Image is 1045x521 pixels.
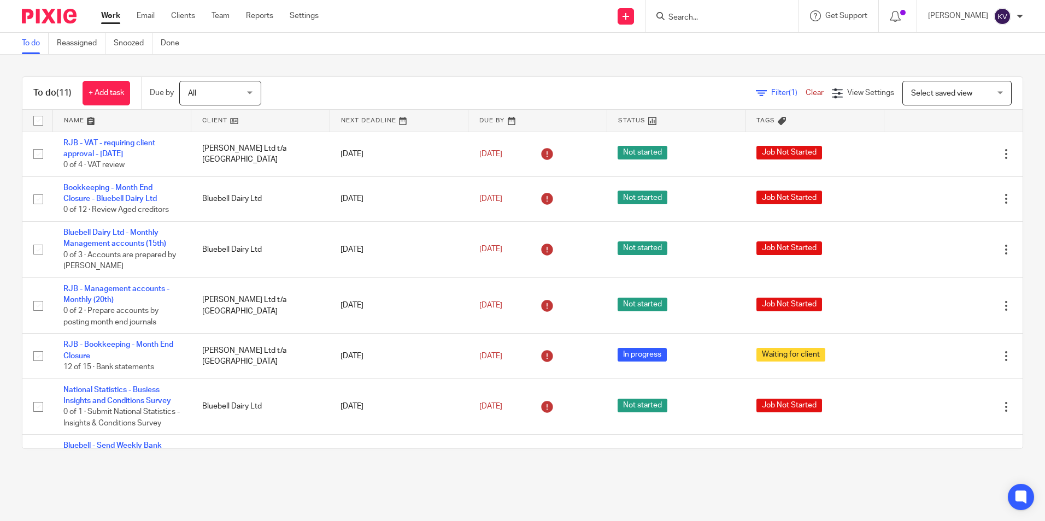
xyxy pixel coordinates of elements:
[618,348,667,362] span: In progress
[928,10,988,21] p: [PERSON_NAME]
[618,191,667,204] span: Not started
[161,33,187,54] a: Done
[330,435,468,513] td: [DATE]
[789,89,797,97] span: (1)
[171,10,195,21] a: Clients
[191,221,330,277] td: Bluebell Dairy Ltd
[191,378,330,435] td: Bluebell Dairy Ltd
[806,89,824,97] a: Clear
[479,352,502,360] span: [DATE]
[330,176,468,221] td: [DATE]
[63,206,169,214] span: 0 of 12 · Review Aged creditors
[330,334,468,378] td: [DATE]
[63,341,173,359] a: RJB - Bookkeeping - Month End Closure
[756,117,775,123] span: Tags
[191,277,330,334] td: [PERSON_NAME] Ltd t/a [GEOGRAPHIC_DATA]
[137,10,155,21] a: Email
[22,33,49,54] a: To do
[667,13,766,23] input: Search
[63,139,155,158] a: RJB - VAT - requiring client approval - [DATE]
[63,386,171,405] a: National Statistics - Busiess Insights and Conditions Survey
[618,298,667,311] span: Not started
[479,246,502,253] span: [DATE]
[771,89,806,97] span: Filter
[330,221,468,277] td: [DATE]
[22,9,77,23] img: Pixie
[330,277,468,334] td: [DATE]
[756,191,822,204] span: Job Not Started
[756,241,822,255] span: Job Not Started
[191,435,330,513] td: Bluebell Dairy Ltd
[212,10,230,21] a: Team
[83,81,130,105] a: + Add task
[246,10,273,21] a: Reports
[618,399,667,412] span: Not started
[33,87,72,99] h1: To do
[63,229,166,247] a: Bluebell Dairy Ltd - Monthly Management accounts (15th)
[188,90,196,97] span: All
[63,363,154,371] span: 12 of 15 · Bank statements
[191,176,330,221] td: Bluebell Dairy Ltd
[63,442,162,460] a: Bluebell - Send Weekly Bank Statements/Allstar
[191,132,330,176] td: [PERSON_NAME] Ltd t/a [GEOGRAPHIC_DATA]
[825,12,867,20] span: Get Support
[756,298,822,311] span: Job Not Started
[63,285,169,304] a: RJB - Management accounts - Monthly (20th)
[150,87,174,98] p: Due by
[847,89,894,97] span: View Settings
[63,251,176,270] span: 0 of 3 · Accounts are prepared by [PERSON_NAME]
[911,90,972,97] span: Select saved view
[756,348,825,362] span: Waiting for client
[479,195,502,203] span: [DATE]
[63,184,157,203] a: Bookkeeping - Month End Closure - Bluebell Dairy Ltd
[618,241,667,255] span: Not started
[994,8,1011,25] img: svg%3E
[479,402,502,410] span: [DATE]
[618,146,667,159] span: Not started
[290,10,319,21] a: Settings
[330,378,468,435] td: [DATE]
[56,88,72,97] span: (11)
[101,10,120,21] a: Work
[756,146,822,159] span: Job Not Started
[114,33,152,54] a: Snoozed
[756,399,822,412] span: Job Not Started
[330,132,468,176] td: [DATE]
[479,301,502,309] span: [DATE]
[57,33,105,54] a: Reassigned
[63,408,180,428] span: 0 of 1 · Submit National Statistics - Insights & Conditions Survey
[479,150,502,158] span: [DATE]
[63,307,158,327] span: 0 of 2 · Prepare accounts by posting month end journals
[191,334,330,378] td: [PERSON_NAME] Ltd t/a [GEOGRAPHIC_DATA]
[63,161,125,169] span: 0 of 4 · VAT review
